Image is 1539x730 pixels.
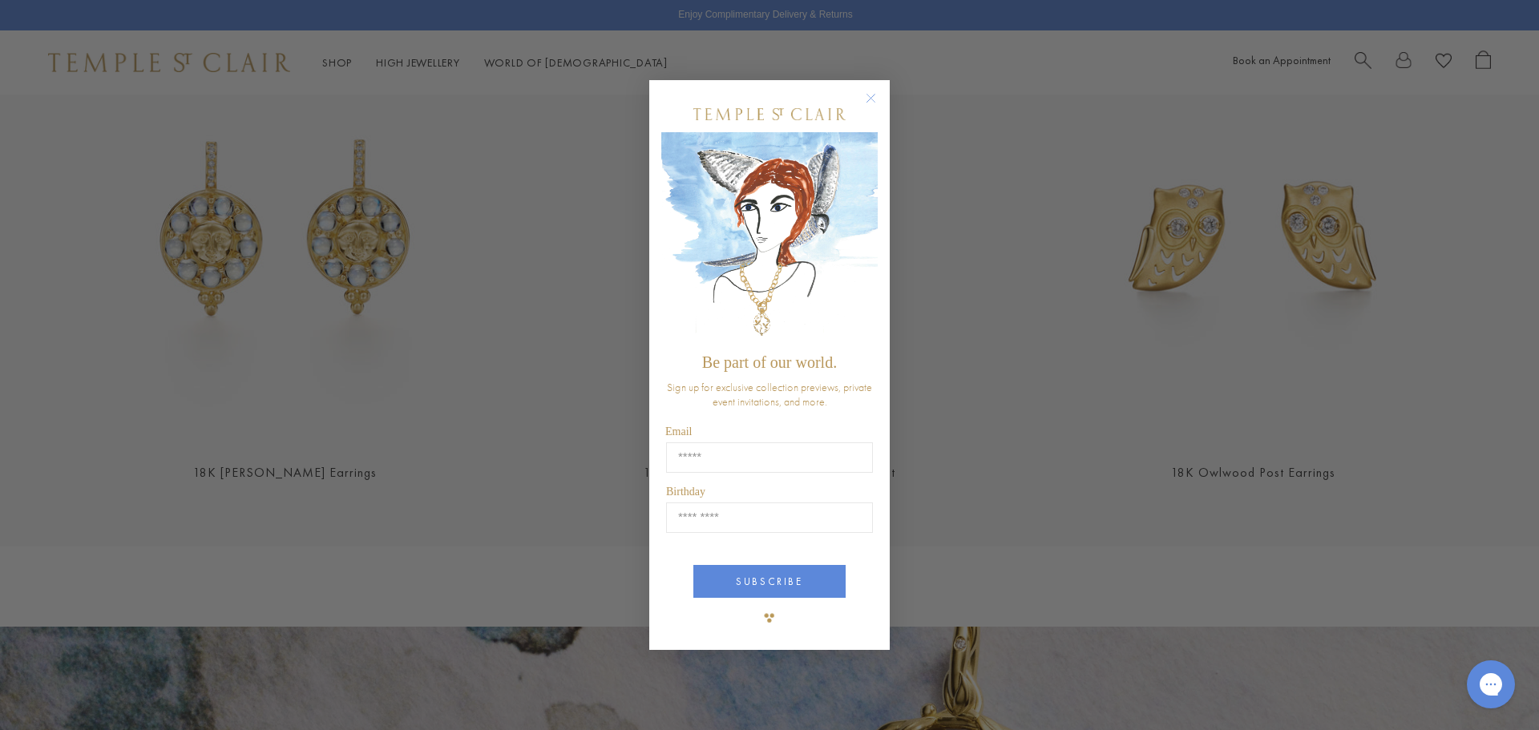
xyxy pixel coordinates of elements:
img: c4a9eb12-d91a-4d4a-8ee0-386386f4f338.jpeg [661,132,878,346]
span: Email [665,425,692,438]
span: Birthday [666,486,705,498]
span: Sign up for exclusive collection previews, private event invitations, and more. [667,380,872,409]
img: Temple St. Clair [693,108,846,120]
button: SUBSCRIBE [693,565,846,598]
button: Close dialog [869,96,889,116]
img: TSC [753,602,786,634]
span: Be part of our world. [702,353,837,371]
iframe: Gorgias live chat messenger [1459,655,1523,714]
input: Email [666,442,873,473]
